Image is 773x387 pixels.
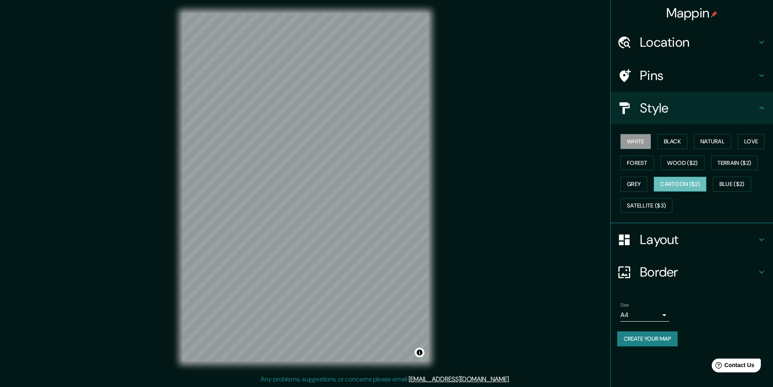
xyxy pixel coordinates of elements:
[701,355,764,378] iframe: Help widget launcher
[620,309,669,322] div: A4
[666,5,718,21] h4: Mappin
[617,331,678,346] button: Create your map
[620,134,651,149] button: White
[611,256,773,288] div: Border
[713,177,751,192] button: Blue ($2)
[654,177,706,192] button: Cartoon ($2)
[640,67,757,84] h4: Pins
[620,177,647,192] button: Grey
[611,223,773,256] div: Layout
[620,198,672,213] button: Satellite ($3)
[640,264,757,280] h4: Border
[711,156,758,171] button: Terrain ($2)
[611,92,773,124] div: Style
[640,34,757,50] h4: Location
[657,134,688,149] button: Black
[738,134,764,149] button: Love
[511,374,513,384] div: .
[711,11,717,17] img: pin-icon.png
[661,156,704,171] button: Wood ($2)
[510,374,511,384] div: .
[640,100,757,116] h4: Style
[694,134,731,149] button: Natural
[415,348,424,357] button: Toggle attribution
[611,59,773,92] div: Pins
[611,26,773,58] div: Location
[261,374,510,384] p: Any problems, suggestions, or concerns please email .
[409,375,509,383] a: [EMAIL_ADDRESS][DOMAIN_NAME]
[640,231,757,248] h4: Layout
[620,302,629,309] label: Size
[182,13,428,361] canvas: Map
[620,156,654,171] button: Forest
